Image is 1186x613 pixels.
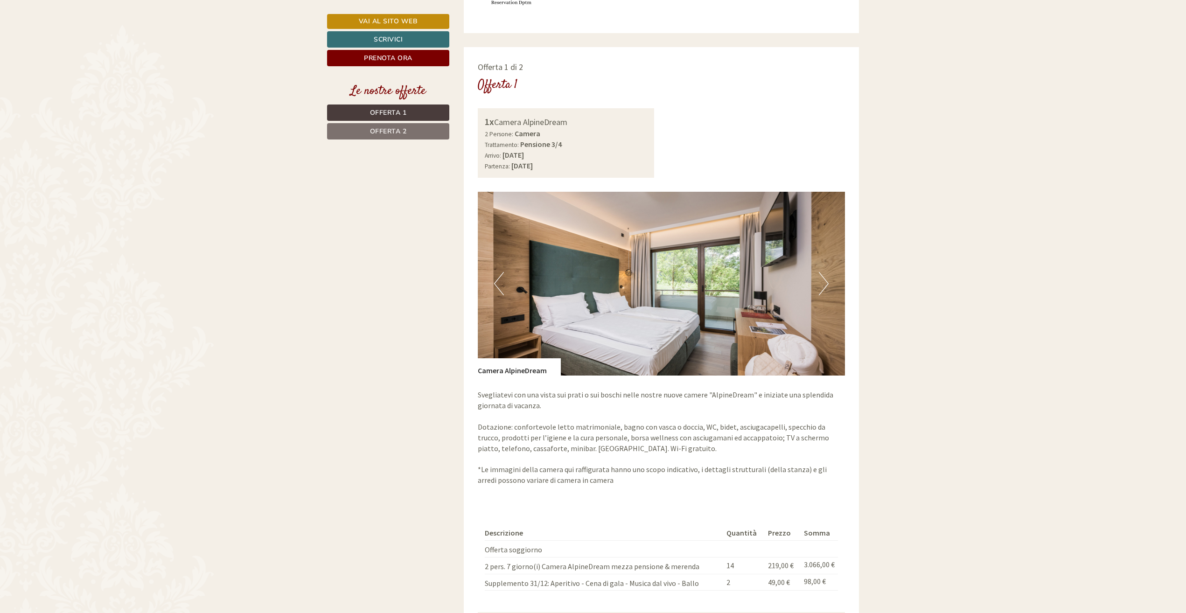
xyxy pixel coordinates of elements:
td: Supplemento 31/12: Aperitivo - Cena di gala - Musica dal vivo - Ballo [485,574,723,591]
th: Somma [800,526,838,540]
td: 98,00 € [800,574,838,591]
small: 14:46 [14,45,137,52]
button: Next [819,272,829,295]
td: Offerta soggiorno [485,540,723,557]
small: Arrivo: [485,152,501,160]
span: Offerta 1 [370,108,407,117]
td: 2 pers. 7 giorno(i) Camera AlpineDream mezza pensione & merenda [485,557,723,574]
button: Previous [494,272,504,295]
th: Descrizione [485,526,723,540]
button: Invia [320,246,368,262]
td: 3.066,00 € [800,557,838,574]
td: 2 [723,574,764,591]
small: Trattamento: [485,141,519,149]
span: Offerta 2 [370,127,407,136]
div: Camera AlpineDream [485,115,648,129]
span: 49,00 € [768,578,790,587]
small: 2 Persone: [485,130,513,138]
b: [DATE] [511,161,533,170]
th: Prezzo [764,526,800,540]
div: [GEOGRAPHIC_DATA] [14,27,137,35]
b: Pensione 3/4 [520,139,562,149]
div: Camera AlpineDream [478,358,561,376]
td: 14 [723,557,764,574]
a: Scrivici [327,31,449,48]
small: Partenza: [485,162,510,170]
div: Offerta 1 [478,77,517,94]
p: Svegliatevi con una vista sui prati o sui boschi nelle nostre nuove camere "AlpineDream" e inizia... [478,390,845,486]
b: [DATE] [502,150,524,160]
img: image [478,192,845,376]
div: [DATE] [167,7,201,23]
span: 219,00 € [768,561,794,570]
div: Buon giorno, come possiamo aiutarla? [7,25,142,54]
span: Offerta 1 di 2 [478,62,523,72]
b: 1x [485,116,494,127]
div: Le nostre offerte [327,83,449,100]
th: Quantità [723,526,764,540]
b: Camera [515,129,540,138]
a: Vai al sito web [327,14,449,29]
a: Prenota ora [327,50,449,66]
